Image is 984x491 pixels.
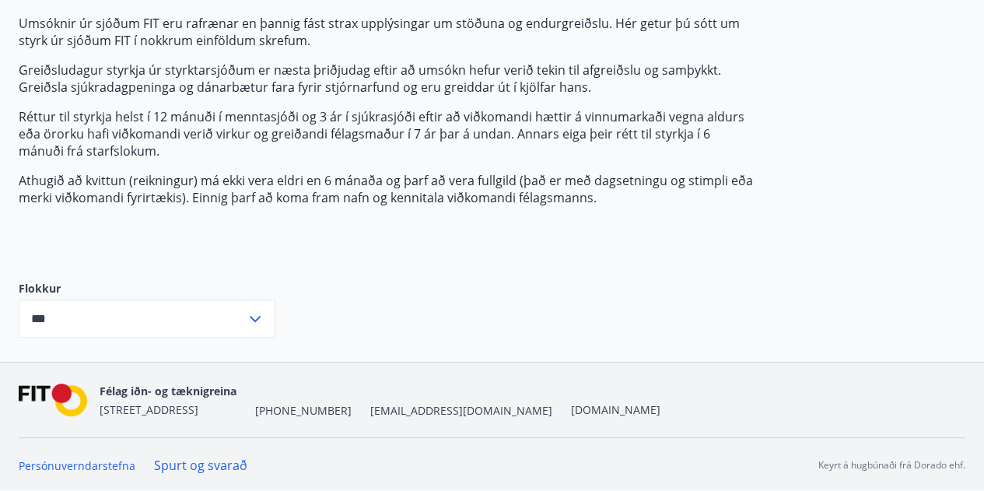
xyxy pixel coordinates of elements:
label: Flokkur [19,281,275,296]
p: Greiðsludagur styrkja úr styrktarsjóðum er næsta þriðjudag eftir að umsókn hefur verið tekin til ... [19,61,753,96]
a: [DOMAIN_NAME] [571,402,660,417]
p: Athugið að kvittun (reikningur) má ekki vera eldri en 6 mánaða og þarf að vera fullgild (það er m... [19,172,753,206]
span: [EMAIL_ADDRESS][DOMAIN_NAME] [370,403,552,419]
a: Persónuverndarstefna [19,458,135,473]
span: [STREET_ADDRESS] [100,402,198,417]
span: [PHONE_NUMBER] [255,403,352,419]
img: FPQVkF9lTnNbbaRSFyT17YYeljoOGk5m51IhT0bO.png [19,384,87,417]
p: Umsóknir úr sjóðum FIT eru rafrænar en þannig fást strax upplýsingar um stöðuna og endurgreiðslu.... [19,15,753,49]
p: Keyrt á hugbúnaði frá Dorado ehf. [818,458,965,472]
span: Félag iðn- og tæknigreina [100,384,236,398]
a: Spurt og svarað [154,457,247,474]
p: Réttur til styrkja helst í 12 mánuði í menntasjóði og 3 ár í sjúkrasjóði eftir að viðkomandi hætt... [19,108,753,160]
